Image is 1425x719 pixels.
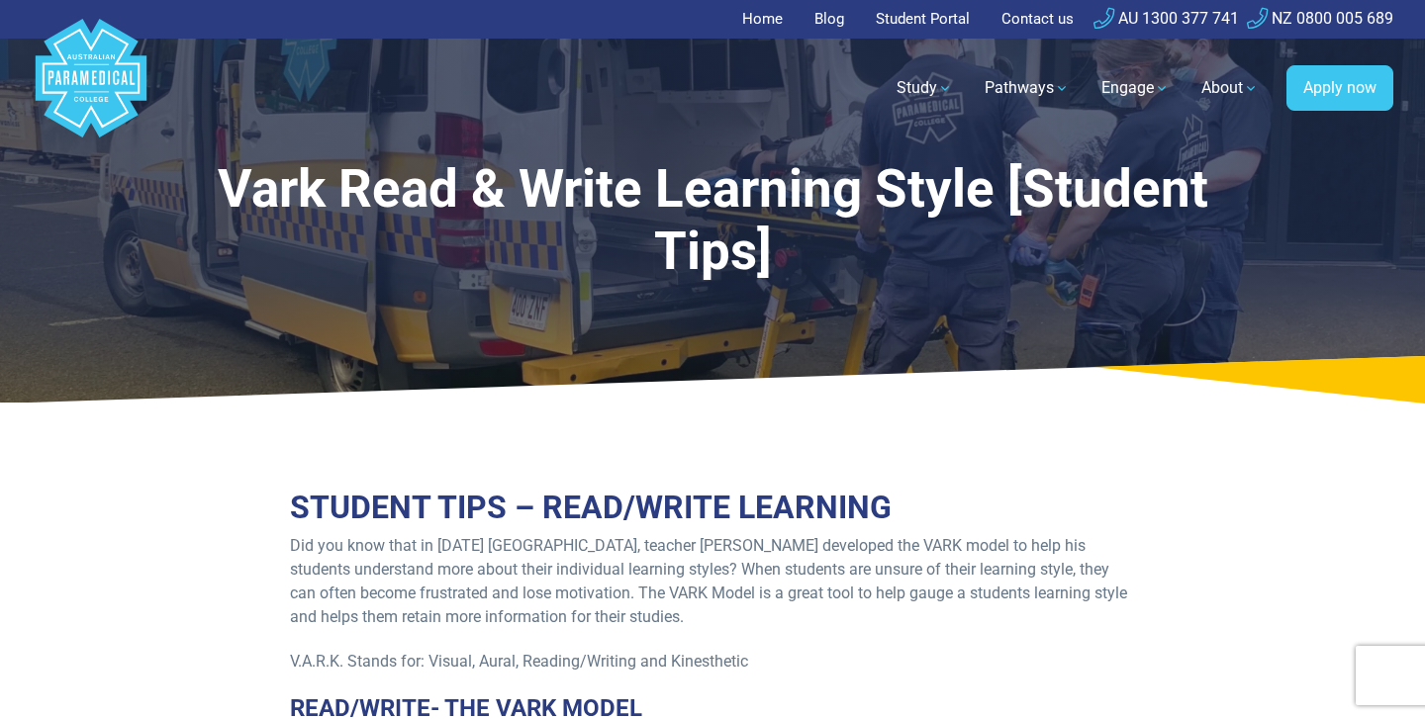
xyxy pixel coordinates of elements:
a: AU 1300 377 741 [1093,9,1239,28]
a: NZ 0800 005 689 [1247,9,1393,28]
a: Apply now [1286,65,1393,111]
p: Did you know that in [DATE] [GEOGRAPHIC_DATA], teacher [PERSON_NAME] developed the VARK model to ... [290,534,1134,629]
h1: Vark Read & Write Learning Style [Student Tips] [202,158,1223,284]
a: Engage [1090,60,1182,116]
strong: STUDENT TIPS – READ/WRITE LEARNING [290,489,892,526]
a: About [1189,60,1271,116]
a: Pathways [973,60,1082,116]
p: V.A.R.K. Stands for: Visual, Aural, Reading/Writing and Kinesthetic [290,650,1134,674]
a: Australian Paramedical College [32,39,150,138]
a: Study [885,60,965,116]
